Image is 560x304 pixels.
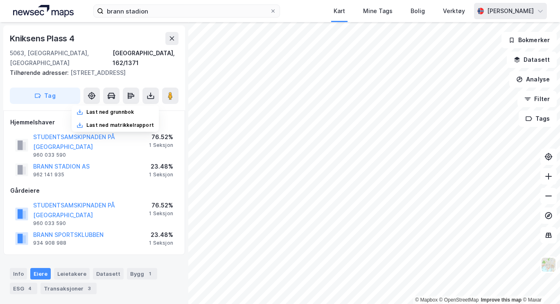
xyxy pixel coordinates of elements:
a: OpenStreetMap [439,297,479,303]
div: 962 141 935 [33,171,64,178]
div: Info [10,268,27,279]
img: logo.a4113a55bc3d86da70a041830d287a7e.svg [13,5,74,17]
div: 23.48% [149,230,173,240]
div: Kniksens Plass 4 [10,32,76,45]
div: Mine Tags [363,6,393,16]
button: Filter [517,91,557,107]
div: 960 033 590 [33,220,66,227]
div: [STREET_ADDRESS] [10,68,172,78]
button: Tags [519,110,557,127]
button: Tag [10,88,80,104]
div: Verktøy [443,6,465,16]
div: 1 Seksjon [149,210,173,217]
div: [PERSON_NAME] [487,6,534,16]
iframe: Chat Widget [519,265,560,304]
button: Datasett [507,52,557,68]
div: Leietakere [54,268,90,279]
div: 1 Seksjon [149,240,173,246]
span: Tilhørende adresser: [10,69,70,76]
div: Last ned grunnbok [86,109,134,115]
div: 934 908 988 [33,240,66,246]
div: Gårdeiere [10,186,178,196]
div: Datasett [93,268,124,279]
button: Bokmerker [501,32,557,48]
div: Hjemmelshaver [10,117,178,127]
div: Bolig [411,6,425,16]
div: ESG [10,283,37,294]
div: [GEOGRAPHIC_DATA], 162/1371 [113,48,178,68]
img: Z [541,257,556,272]
div: Kart [334,6,345,16]
div: Kontrollprogram for chat [519,265,560,304]
div: Bygg [127,268,157,279]
div: Eiere [30,268,51,279]
div: 5063, [GEOGRAPHIC_DATA], [GEOGRAPHIC_DATA] [10,48,113,68]
div: Last ned matrikkelrapport [86,122,154,128]
div: 960 033 590 [33,152,66,158]
button: Analyse [509,71,557,88]
a: Mapbox [415,297,438,303]
div: 1 [146,270,154,278]
a: Improve this map [481,297,522,303]
div: 4 [26,284,34,293]
div: 23.48% [149,162,173,171]
div: 76.52% [149,200,173,210]
div: 76.52% [149,132,173,142]
div: Transaksjoner [41,283,97,294]
input: Søk på adresse, matrikkel, gårdeiere, leietakere eller personer [104,5,270,17]
div: 1 Seksjon [149,142,173,149]
div: 1 Seksjon [149,171,173,178]
div: 3 [85,284,93,293]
